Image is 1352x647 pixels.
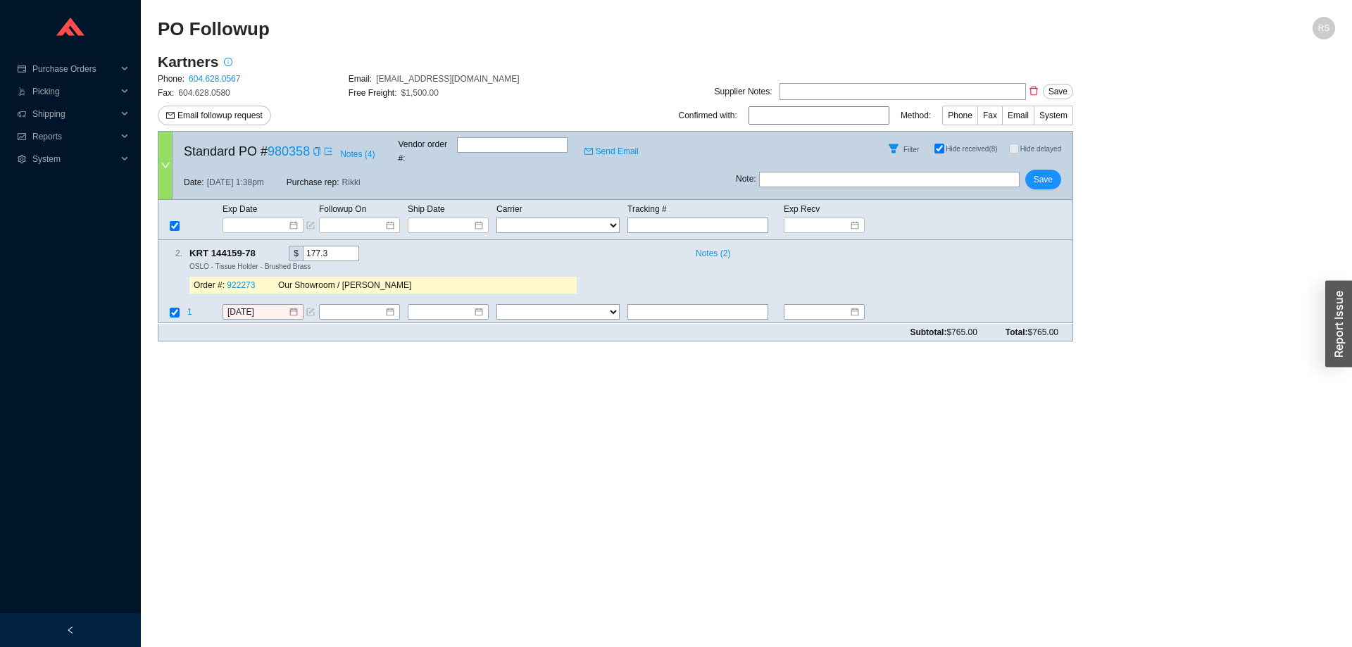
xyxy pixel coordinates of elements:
[736,172,756,187] span: Note :
[1028,327,1058,337] span: $765.00
[32,58,117,80] span: Purchase Orders
[32,125,117,148] span: Reports
[158,88,174,98] span: Fax:
[207,175,264,189] span: [DATE] 1:38pm
[166,111,175,121] span: mail
[219,58,237,66] span: info-circle
[1008,111,1029,120] span: Email
[306,308,315,317] span: form
[158,246,182,260] div: 2 .
[189,246,268,261] span: KRT 144159-78
[227,306,288,320] input: 8/5/2025
[158,74,184,84] span: Phone:
[32,103,117,125] span: Shipping
[324,144,332,158] a: export
[340,147,375,161] span: Notes ( 4 )
[32,80,117,103] span: Picking
[948,111,972,120] span: Phone
[287,175,339,189] span: Purchase rep:
[934,144,944,153] input: Hide received(8)
[66,626,75,634] span: left
[227,281,255,291] a: 922273
[910,325,977,339] span: Subtotal:
[278,281,411,291] span: Our Showroom / [PERSON_NAME]
[496,204,522,214] span: Carrier
[184,141,310,162] span: Standard PO #
[1049,84,1068,99] span: Save
[194,281,225,291] span: Order #:
[223,204,257,214] span: Exp Date
[689,246,731,256] button: Notes (2)
[584,147,593,156] span: mail
[679,106,1073,125] div: Confirmed with: Method:
[408,204,445,214] span: Ship Date
[584,144,639,158] a: mailSend Email
[946,145,997,153] span: Hide received (8)
[946,327,977,337] span: $765.00
[17,155,27,163] span: setting
[178,88,230,98] span: 604.628.0580
[258,246,268,261] div: Copy
[349,88,397,98] span: Free Freight:
[289,246,303,261] div: $
[161,161,170,170] span: down
[306,221,315,230] span: form
[1025,170,1061,189] button: Save
[696,246,730,260] span: Notes ( 2 )
[218,52,238,72] button: info-circle
[17,132,27,141] span: fund
[339,146,375,156] button: Notes (4)
[883,143,904,154] span: filter
[177,108,263,123] span: Email followup request
[1318,17,1330,39] span: RS
[313,144,321,158] div: Copy
[1043,84,1073,99] button: Save
[1027,86,1041,96] span: delete
[1039,111,1068,120] span: System
[324,147,332,156] span: export
[1020,145,1061,153] span: Hide delayed
[313,147,321,156] span: copy
[349,74,372,84] span: Email:
[268,144,310,158] a: 980358
[784,204,820,214] span: Exp Recv
[17,65,27,73] span: credit-card
[399,137,454,165] span: Vendor order # :
[983,111,997,120] span: Fax
[715,84,772,99] div: Supplier Notes:
[376,74,519,84] span: [EMAIL_ADDRESS][DOMAIN_NAME]
[189,74,240,84] a: 604.628.0567
[1026,81,1041,101] button: delete
[32,148,117,170] span: System
[1034,172,1053,187] span: Save
[401,88,439,98] span: $1,500.00
[627,204,667,214] span: Tracking #
[189,263,311,270] span: OSLO - Tissue Holder - Brushed Brass
[1006,325,1058,339] span: Total:
[342,175,361,189] span: Rikki
[184,175,204,189] span: Date:
[158,106,271,125] button: mailEmail followup request
[1009,144,1019,153] input: Hide delayed
[158,52,218,72] h3: Kartners
[882,137,905,160] button: Filter
[158,17,1041,42] h2: PO Followup
[903,146,919,153] span: Filter
[187,308,192,318] span: 1
[319,204,366,214] span: Followup On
